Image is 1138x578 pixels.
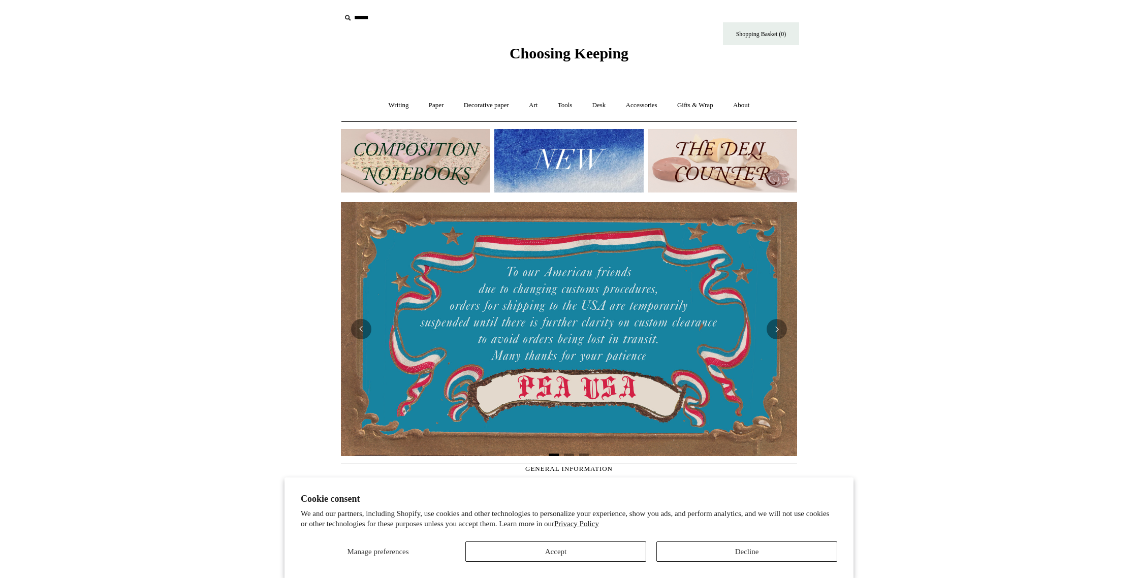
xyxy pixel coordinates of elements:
[465,541,646,562] button: Accept
[347,548,408,556] span: Manage preferences
[510,53,628,60] a: Choosing Keeping
[724,92,759,119] a: About
[455,92,518,119] a: Decorative paper
[380,92,418,119] a: Writing
[301,541,455,562] button: Manage preferences
[583,92,615,119] a: Desk
[351,319,371,339] button: Previous
[554,520,599,528] a: Privacy Policy
[494,129,643,192] img: New.jpg__PID:f73bdf93-380a-4a35-bcfe-7823039498e1
[549,454,559,456] button: Page 1
[723,22,799,45] a: Shopping Basket (0)
[564,454,574,456] button: Page 2
[301,509,837,529] p: We and our partners, including Shopify, use cookies and other technologies to personalize your ex...
[579,454,589,456] button: Page 3
[648,129,797,192] img: The Deli Counter
[510,45,628,61] span: Choosing Keeping
[520,92,547,119] a: Art
[617,92,667,119] a: Accessories
[301,494,837,504] h2: Cookie consent
[549,92,582,119] a: Tools
[767,319,787,339] button: Next
[341,129,490,192] img: 202302 Composition ledgers.jpg__PID:69722ee6-fa44-49dd-a067-31375e5d54ec
[341,202,797,456] img: USA PSA .jpg__PID:33428022-6587-48b7-8b57-d7eefc91f15a
[656,541,837,562] button: Decline
[668,92,722,119] a: Gifts & Wrap
[420,92,453,119] a: Paper
[525,465,613,472] span: GENERAL INFORMATION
